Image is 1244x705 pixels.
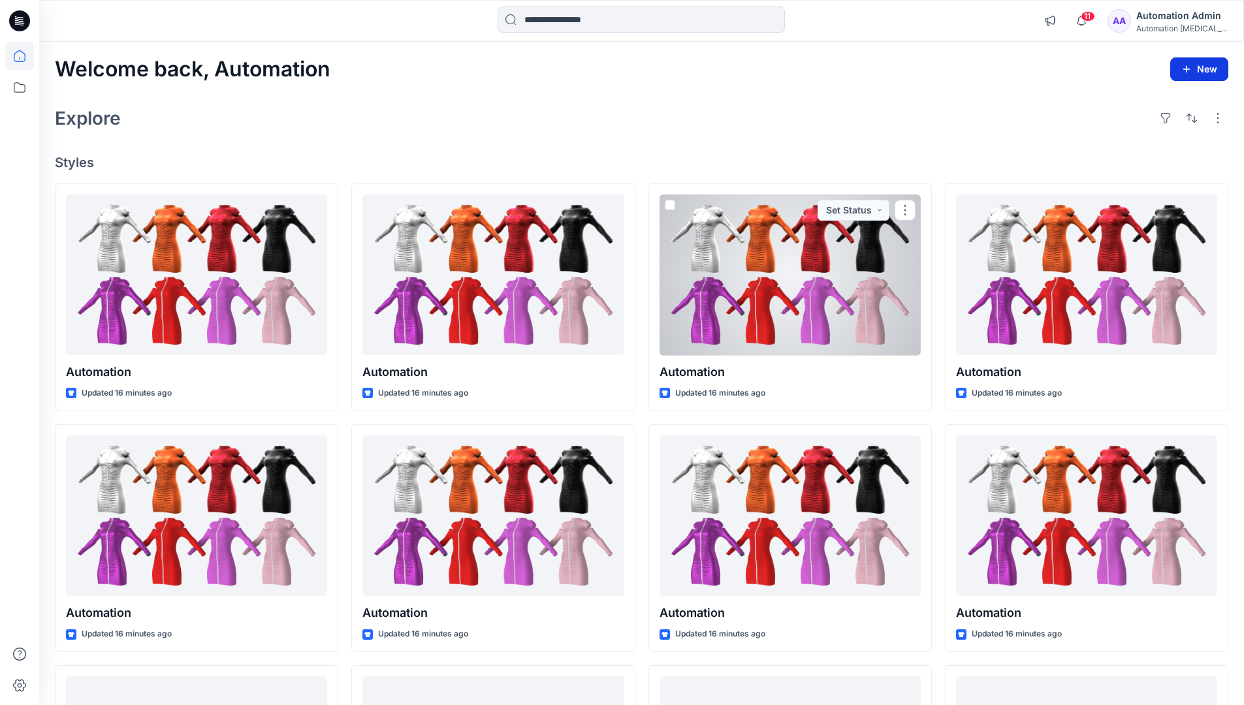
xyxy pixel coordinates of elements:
[675,627,765,641] p: Updated 16 minutes ago
[660,363,921,381] p: Automation
[378,627,468,641] p: Updated 16 minutes ago
[1108,9,1131,33] div: AA
[956,195,1217,356] a: Automation
[972,386,1062,400] p: Updated 16 minutes ago
[66,435,327,597] a: Automation
[362,435,624,597] a: Automation
[66,195,327,356] a: Automation
[956,363,1217,381] p: Automation
[1136,8,1228,23] div: Automation Admin
[378,386,468,400] p: Updated 16 minutes ago
[82,386,172,400] p: Updated 16 minutes ago
[1170,57,1228,81] button: New
[55,57,330,82] h2: Welcome back, Automation
[55,155,1228,170] h4: Styles
[660,435,921,597] a: Automation
[362,195,624,356] a: Automation
[362,363,624,381] p: Automation
[66,363,327,381] p: Automation
[660,195,921,356] a: Automation
[66,604,327,622] p: Automation
[956,604,1217,622] p: Automation
[82,627,172,641] p: Updated 16 minutes ago
[675,386,765,400] p: Updated 16 minutes ago
[1136,23,1228,33] div: Automation [MEDICAL_DATA]...
[956,435,1217,597] a: Automation
[1081,11,1095,22] span: 11
[362,604,624,622] p: Automation
[972,627,1062,641] p: Updated 16 minutes ago
[660,604,921,622] p: Automation
[55,108,121,129] h2: Explore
